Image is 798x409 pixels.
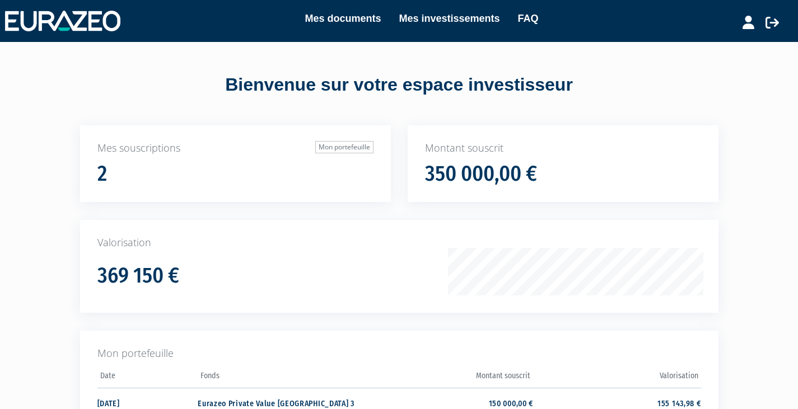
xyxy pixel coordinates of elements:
a: Mon portefeuille [315,141,374,153]
h1: 369 150 € [97,264,179,288]
a: Mes investissements [399,11,500,26]
p: Valorisation [97,236,701,250]
p: Mes souscriptions [97,141,374,156]
th: Valorisation [533,368,701,388]
img: 1732889491-logotype_eurazeo_blanc_rvb.png [5,11,120,31]
p: Mon portefeuille [97,346,701,361]
a: Mes documents [305,11,381,26]
a: FAQ [518,11,539,26]
p: Montant souscrit [425,141,701,156]
th: Montant souscrit [366,368,533,388]
h1: 2 [97,162,107,186]
th: Fonds [198,368,365,388]
div: Bienvenue sur votre espace investisseur [55,72,744,98]
th: Date [97,368,198,388]
h1: 350 000,00 € [425,162,537,186]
